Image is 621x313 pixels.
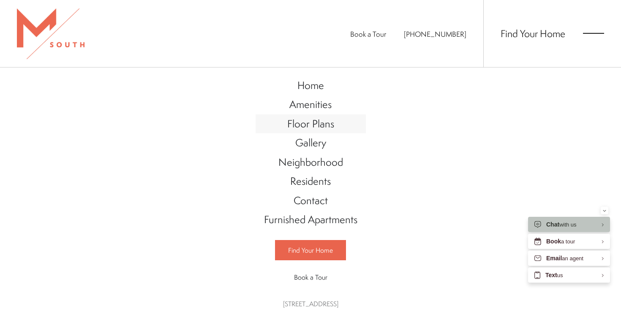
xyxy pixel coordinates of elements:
a: Go to Home [256,76,366,95]
span: [PHONE_NUMBER] [404,29,466,39]
a: Go to Amenities [256,95,366,114]
span: Contact [294,193,328,208]
a: Go to Contact [256,191,366,210]
span: Amenities [289,97,332,111]
a: Go to Furnished Apartments (opens in a new tab) [256,210,366,229]
a: Go to Floor Plans [256,114,366,134]
span: Find Your Home [288,246,333,255]
span: Residents [290,174,331,188]
span: Book a Tour [294,273,327,282]
span: Furnished Apartments [264,212,357,227]
span: Home [297,78,324,92]
a: Find Your Home [501,27,565,40]
span: Floor Plans [287,116,334,131]
a: Go to Gallery [256,133,366,153]
span: Neighborhood [278,155,343,169]
span: Gallery [295,135,326,150]
button: Open Menu [583,30,604,37]
a: Go to Neighborhood [256,153,366,172]
img: MSouth [17,8,84,59]
a: Call Us at 813-570-8014 [404,29,466,39]
a: Go to Residents [256,172,366,191]
a: Book a Tour [350,29,386,39]
a: Find Your Home [275,240,346,260]
a: Book a Tour [275,267,346,287]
